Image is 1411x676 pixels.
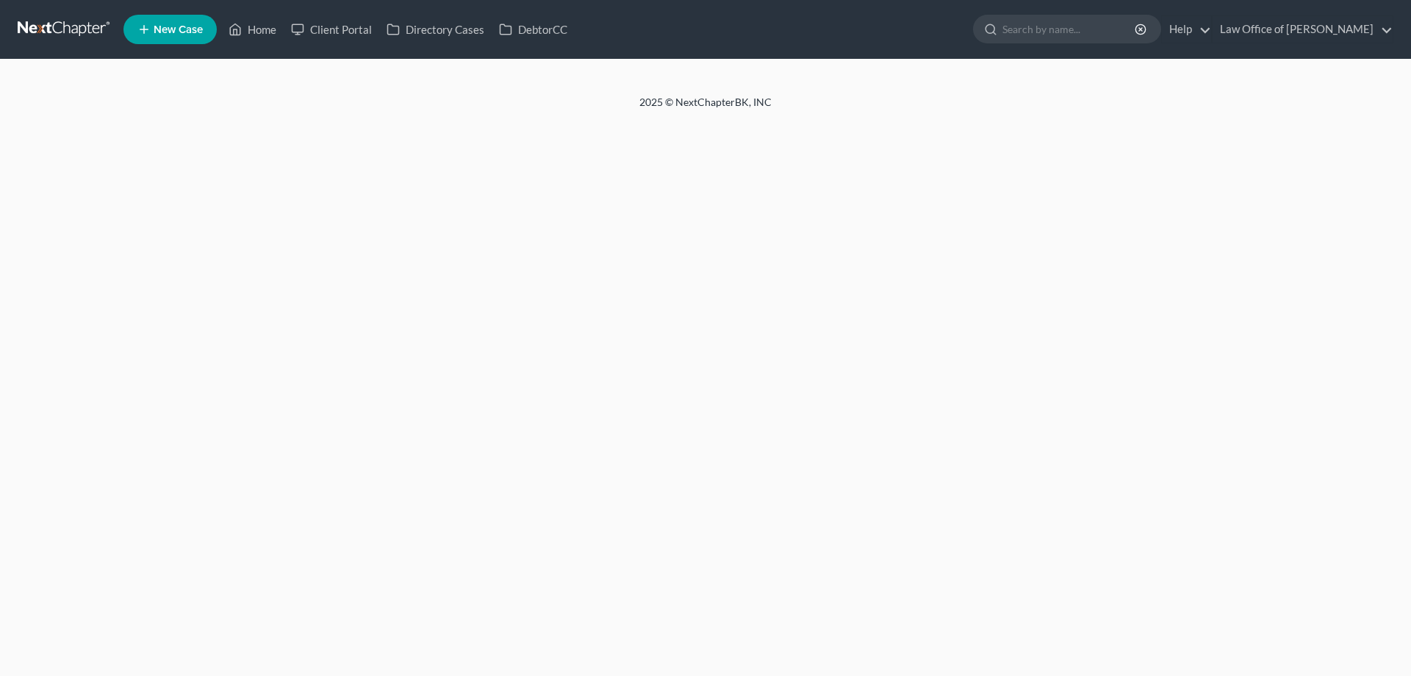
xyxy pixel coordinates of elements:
a: Law Office of [PERSON_NAME] [1213,16,1393,43]
a: Home [221,16,284,43]
a: DebtorCC [492,16,575,43]
a: Directory Cases [379,16,492,43]
div: 2025 © NextChapterBK, INC [287,95,1124,121]
a: Client Portal [284,16,379,43]
input: Search by name... [1002,15,1137,43]
a: Help [1162,16,1211,43]
span: New Case [154,24,203,35]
